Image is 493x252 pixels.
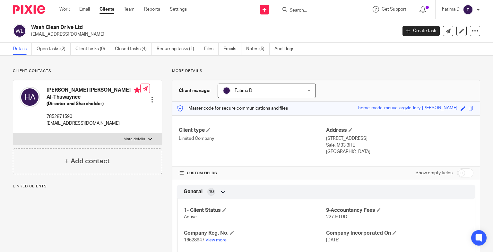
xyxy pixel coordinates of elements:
[65,156,110,166] h4: + Add contact
[37,43,71,55] a: Open tasks (2)
[115,43,152,55] a: Closed tasks (4)
[13,24,26,38] img: svg%3E
[79,6,90,13] a: Email
[170,6,187,13] a: Settings
[326,230,468,237] h4: Company Incorporated On
[358,105,457,112] div: home-made-mauve-argyle-lazy-[PERSON_NAME]
[47,113,140,120] p: 7852871590
[124,137,145,142] p: More details
[246,43,270,55] a: Notes (5)
[382,7,406,12] span: Get Support
[184,188,203,195] span: General
[326,148,473,155] p: [GEOGRAPHIC_DATA]
[179,87,211,94] h3: Client manager
[124,6,134,13] a: Team
[75,43,110,55] a: Client tasks (0)
[179,135,326,142] p: Limited Company
[326,135,473,142] p: [STREET_ADDRESS]
[99,6,114,13] a: Clients
[326,215,347,219] span: 227.50 DD
[442,6,460,13] p: Fatima D
[59,6,70,13] a: Work
[204,43,219,55] a: Files
[47,120,140,127] p: [EMAIL_ADDRESS][DOMAIN_NAME]
[326,238,340,242] span: [DATE]
[157,43,199,55] a: Recurring tasks (1)
[47,87,140,101] h4: [PERSON_NAME] [PERSON_NAME] Al-Thuwaynee
[223,43,241,55] a: Emails
[47,101,140,107] h5: (Director and Shareholder)
[184,230,326,237] h4: Company Reg. No.
[274,43,299,55] a: Audit logs
[172,68,480,74] p: More details
[31,24,321,31] h2: Wash Clean Drive Ltd
[134,87,140,93] i: Primary
[13,5,45,14] img: Pixie
[184,238,204,242] span: 16628947
[326,207,468,214] h4: 9-Accountancy Fees
[205,238,227,242] a: View more
[223,87,230,94] img: svg%3E
[209,189,214,195] span: 10
[326,142,473,148] p: Sale, M33 3HE
[144,6,160,13] a: Reports
[289,8,347,14] input: Search
[20,87,40,107] img: svg%3E
[402,26,440,36] a: Create task
[13,184,162,189] p: Linked clients
[184,207,326,214] h4: 1- Client Status
[179,127,326,134] h4: Client type
[184,215,197,219] span: Active
[463,4,473,15] img: svg%3E
[416,170,453,176] label: Show empty fields
[31,31,393,38] p: [EMAIL_ADDRESS][DOMAIN_NAME]
[326,127,473,134] h4: Address
[177,105,288,112] p: Master code for secure communications and files
[235,88,252,93] span: Fatima D
[13,68,162,74] p: Client contacts
[179,171,326,176] h4: CUSTOM FIELDS
[13,43,32,55] a: Details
